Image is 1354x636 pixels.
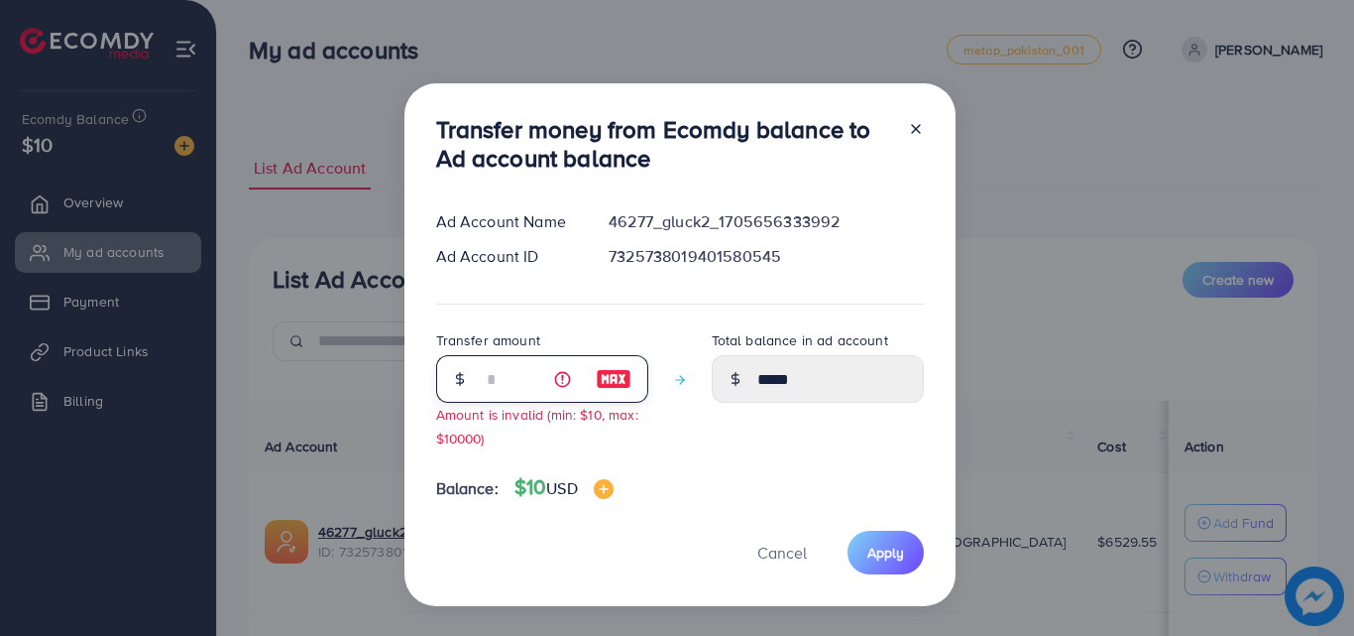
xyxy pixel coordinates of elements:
[593,245,939,268] div: 7325738019401580545
[847,531,924,573] button: Apply
[436,405,638,446] small: Amount is invalid (min: $10, max: $10000)
[867,543,904,563] span: Apply
[420,245,594,268] div: Ad Account ID
[420,210,594,233] div: Ad Account Name
[594,479,614,499] img: image
[596,367,631,391] img: image
[733,531,832,573] button: Cancel
[712,330,888,350] label: Total balance in ad account
[593,210,939,233] div: 46277_gluck2_1705656333992
[436,115,892,173] h3: Transfer money from Ecomdy balance to Ad account balance
[514,475,614,500] h4: $10
[436,477,499,500] span: Balance:
[436,330,540,350] label: Transfer amount
[546,477,577,499] span: USD
[757,542,807,564] span: Cancel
